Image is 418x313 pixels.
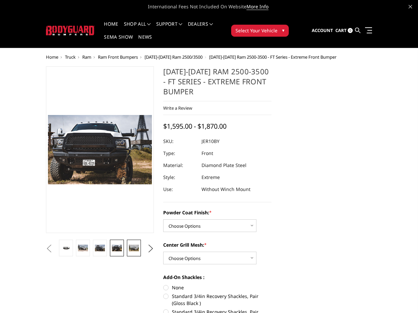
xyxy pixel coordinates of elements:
[282,27,284,34] span: ▾
[335,22,353,40] a: Cart 0
[163,147,197,159] dt: Type:
[163,171,197,183] dt: Style:
[138,35,152,48] a: News
[98,54,138,60] a: Ram Front Bumpers
[163,183,197,195] dt: Use:
[202,171,220,183] dd: Extreme
[78,245,88,251] img: 2010-2018 Ram 2500-3500 - FT Series - Extreme Front Bumper
[163,241,271,248] label: Center Grill Mesh:
[46,66,154,233] a: 2010-2018 Ram 2500-3500 - FT Series - Extreme Front Bumper
[163,66,271,101] h1: [DATE]-[DATE] Ram 2500-3500 - FT Series - Extreme Front Bumper
[44,244,54,254] button: Previous
[112,245,122,251] img: 2010-2018 Ram 2500-3500 - FT Series - Extreme Front Bumper
[46,54,58,60] a: Home
[209,54,336,60] span: [DATE]-[DATE] Ram 2500-3500 - FT Series - Extreme Front Bumper
[235,27,277,34] span: Select Your Vehicle
[82,54,91,60] a: Ram
[385,281,418,313] iframe: Chat Widget
[202,147,213,159] dd: Front
[163,284,271,291] label: None
[65,54,76,60] a: Truck
[312,22,333,40] a: Account
[188,22,213,35] a: Dealers
[163,135,197,147] dt: SKU:
[95,245,105,251] img: 2010-2018 Ram 2500-3500 - FT Series - Extreme Front Bumper
[163,209,271,216] label: Powder Coat Finish:
[163,274,271,281] label: Add-On Shackles :
[312,27,333,33] span: Account
[104,22,118,35] a: Home
[163,159,197,171] dt: Material:
[163,105,192,111] a: Write a Review
[156,22,183,35] a: Support
[163,122,226,131] span: $1,595.00 - $1,870.00
[46,26,95,35] img: BODYGUARD BUMPERS
[146,244,156,254] button: Next
[145,54,203,60] a: [DATE]-[DATE] Ram 2500/3500
[104,35,133,48] a: SEMA Show
[231,25,289,37] button: Select Your Vehicle
[246,3,268,10] a: More Info
[124,22,151,35] a: shop all
[202,135,219,147] dd: JER10BY
[129,245,139,251] img: 2010-2018 Ram 2500-3500 - FT Series - Extreme Front Bumper
[163,293,271,307] label: Standard 3/4in Recovery Shackles, Pair (Gloss Black )
[202,183,250,195] dd: Without Winch Mount
[202,159,246,171] dd: Diamond Plate Steel
[348,28,353,33] span: 0
[335,27,347,33] span: Cart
